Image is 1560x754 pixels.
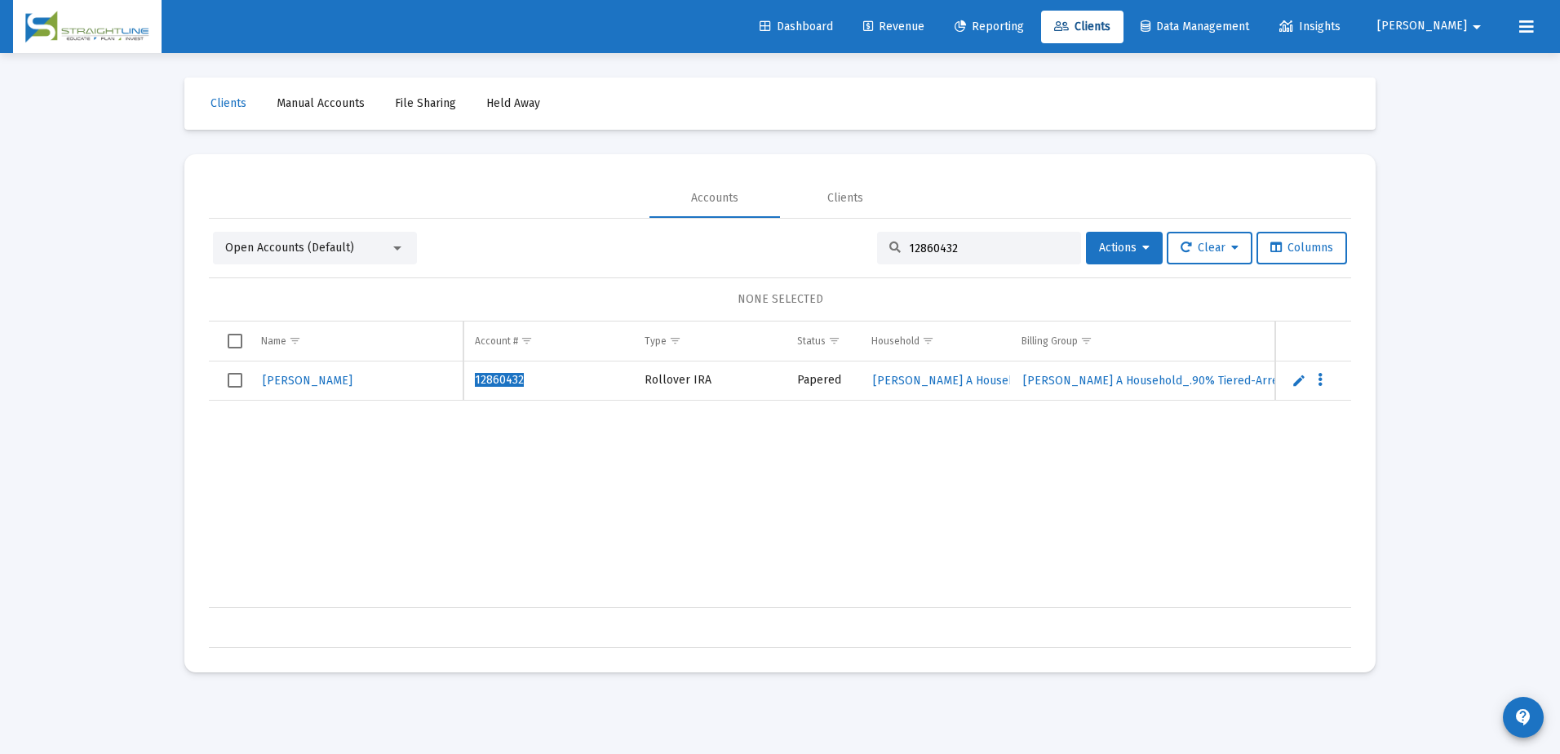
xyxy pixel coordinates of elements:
[828,335,840,347] span: Show filter options for column 'Status'
[209,322,1351,648] div: Data grid
[225,241,354,255] span: Open Accounts (Default)
[222,291,1338,308] div: NONE SELECTED
[1279,20,1341,33] span: Insights
[1256,232,1347,264] button: Columns
[1022,335,1078,348] div: Billing Group
[521,335,533,347] span: Show filter options for column 'Account #'
[1054,20,1110,33] span: Clients
[228,373,242,388] div: Select row
[760,20,833,33] span: Dashboard
[289,335,301,347] span: Show filter options for column 'Name'
[1099,241,1150,255] span: Actions
[463,322,633,361] td: Column Account #
[1270,241,1333,255] span: Columns
[747,11,846,43] a: Dashboard
[1022,369,1296,393] a: [PERSON_NAME] A Household_.90% Tiered-Arrears
[486,96,540,110] span: Held Away
[264,87,378,120] a: Manual Accounts
[786,322,860,361] td: Column Status
[250,322,463,361] td: Column Name
[873,374,1032,388] span: [PERSON_NAME] A Household
[211,96,246,110] span: Clients
[1292,373,1306,388] a: Edit
[261,335,286,348] div: Name
[871,369,1034,393] a: [PERSON_NAME] A Household
[645,335,667,348] div: Type
[475,335,518,348] div: Account #
[1266,11,1354,43] a: Insights
[797,335,826,348] div: Status
[261,369,354,393] a: [PERSON_NAME]
[475,373,524,387] span: 12860432
[1181,241,1239,255] span: Clear
[871,335,920,348] div: Household
[691,190,738,206] div: Accounts
[942,11,1037,43] a: Reporting
[1023,374,1295,388] span: [PERSON_NAME] A Household_.90% Tiered-Arrears
[669,335,681,347] span: Show filter options for column 'Type'
[955,20,1024,33] span: Reporting
[1010,322,1310,361] td: Column Billing Group
[1358,10,1506,42] button: [PERSON_NAME]
[1041,11,1123,43] a: Clients
[1080,335,1092,347] span: Show filter options for column 'Billing Group'
[1513,707,1533,727] mat-icon: contact_support
[909,242,1069,255] input: Search
[277,96,365,110] span: Manual Accounts
[797,372,849,388] div: Papered
[1086,232,1163,264] button: Actions
[197,87,259,120] a: Clients
[263,374,352,388] span: [PERSON_NAME]
[633,361,786,401] td: Rollover IRA
[827,190,863,206] div: Clients
[228,334,242,348] div: Select all
[860,322,1010,361] td: Column Household
[1141,20,1249,33] span: Data Management
[473,87,553,120] a: Held Away
[850,11,937,43] a: Revenue
[25,11,149,43] img: Dashboard
[863,20,924,33] span: Revenue
[1377,20,1467,33] span: [PERSON_NAME]
[1128,11,1262,43] a: Data Management
[1167,232,1252,264] button: Clear
[1467,11,1487,43] mat-icon: arrow_drop_down
[395,96,456,110] span: File Sharing
[382,87,469,120] a: File Sharing
[922,335,934,347] span: Show filter options for column 'Household'
[633,322,786,361] td: Column Type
